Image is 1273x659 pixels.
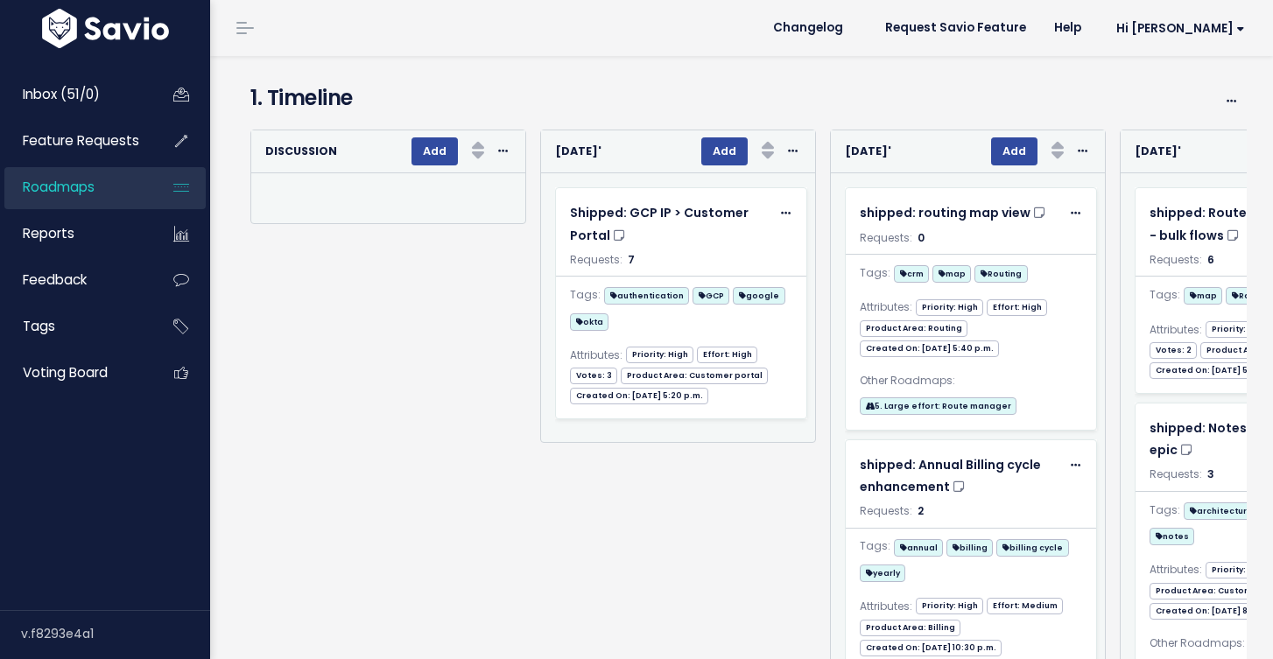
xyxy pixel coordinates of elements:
span: Product Area: Customer portal [621,368,768,384]
span: Attributes: [860,298,912,317]
span: map [1184,287,1222,305]
a: google [733,284,784,305]
strong: [DATE]' [1135,144,1181,158]
button: Add [701,137,748,165]
a: Reports [4,214,145,254]
span: Created On: [DATE] 5:40 p.m. [860,340,999,357]
span: 7 [628,252,635,267]
span: Feedback [23,270,87,289]
span: Changelog [773,22,843,34]
span: Votes: 2 [1150,342,1197,359]
h4: 1. Timeline [250,82,1162,114]
a: Tags [4,306,145,347]
span: Attributes: [1150,560,1202,579]
a: Inbox (51/0) [4,74,145,115]
span: architecture [1184,502,1258,520]
span: Created On: [DATE] 5:20 p.m. [570,388,708,404]
span: Product Area: Billing [860,620,960,636]
span: Attributes: [1150,320,1202,340]
a: crm [894,262,929,284]
span: 6 [1207,252,1214,267]
span: Shipped: GCP IP > Customer Portal [570,204,749,243]
span: Requests: [1150,252,1202,267]
span: Tags: [860,536,890,556]
span: Priority: High [916,299,983,316]
a: Routing [974,262,1027,284]
a: okta [570,310,608,332]
button: Add [991,137,1037,165]
span: google [733,287,784,305]
a: Feature Requests [4,121,145,161]
span: Priority: High [1206,321,1273,338]
span: Feature Requests [23,131,139,150]
span: Effort: High [697,347,757,363]
a: 5. Large effort: Route manager [860,394,1016,416]
span: 5. Large effort: Route manager [860,397,1016,415]
a: Voting Board [4,353,145,393]
a: billing cycle [996,536,1068,557]
span: billing cycle [996,539,1068,557]
span: annual [894,539,943,557]
span: Effort: High [987,299,1047,316]
span: Requests: [860,230,912,245]
span: Effort: Medium [987,598,1063,614]
span: Votes: 3 [570,368,617,384]
span: Routing [974,265,1027,283]
span: 3 [1207,466,1214,481]
a: Roadmaps [4,167,145,207]
span: map [932,265,971,283]
a: authentication [604,284,689,305]
span: Tags [23,317,55,335]
span: Priority: High [1206,562,1273,578]
a: billing [946,536,993,557]
span: Product Area: Routing [860,320,967,337]
span: 0 [918,230,925,245]
span: Priority: High [626,347,693,363]
span: okta [570,313,608,331]
a: Shipped: GCP IP > Customer Portal [570,202,770,246]
a: notes [1150,524,1194,546]
span: crm [894,265,929,283]
span: Tags: [1150,501,1180,520]
a: Feedback [4,260,145,300]
a: map [932,262,971,284]
a: Help [1040,15,1095,41]
strong: Discussion [265,144,337,158]
span: Inbox (51/0) [23,85,100,103]
span: Other Roadmaps: [860,371,955,390]
a: Request Savio Feature [871,15,1040,41]
span: yearly [860,564,905,582]
strong: [DATE]' [555,144,601,158]
span: Attributes: [860,597,912,616]
span: shipped: Annual Billing cycle enhancement [860,456,1041,495]
a: Hi [PERSON_NAME] [1095,15,1259,42]
span: authentication [604,287,689,305]
a: architecture [1184,499,1258,521]
span: Roadmaps [23,178,95,196]
span: Reports [23,224,74,242]
span: billing [946,539,993,557]
span: Tags: [1150,285,1180,305]
span: Created On: [DATE] 10:30 p.m. [860,640,1002,656]
span: Hi [PERSON_NAME] [1116,22,1245,35]
span: notes [1150,528,1194,545]
a: map [1184,284,1222,305]
span: Priority: High [916,598,983,614]
span: shipped: routing map view [860,204,1030,221]
span: Requests: [860,503,912,518]
span: GCP [693,287,729,305]
a: shipped: Annual Billing cycle enhancement [860,454,1060,498]
span: Tags: [860,263,890,283]
div: v.f8293e4a1 [21,611,210,656]
span: 2 [918,503,924,518]
button: Add [411,137,458,165]
span: Voting Board [23,363,108,382]
span: Attributes: [570,346,622,365]
span: Requests: [1150,466,1202,481]
img: logo-white.9d6f32f41409.svg [38,9,173,48]
a: GCP [693,284,729,305]
span: Tags: [570,285,601,305]
strong: [DATE]' [845,144,891,158]
a: annual [894,536,943,557]
span: Requests: [570,252,622,267]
